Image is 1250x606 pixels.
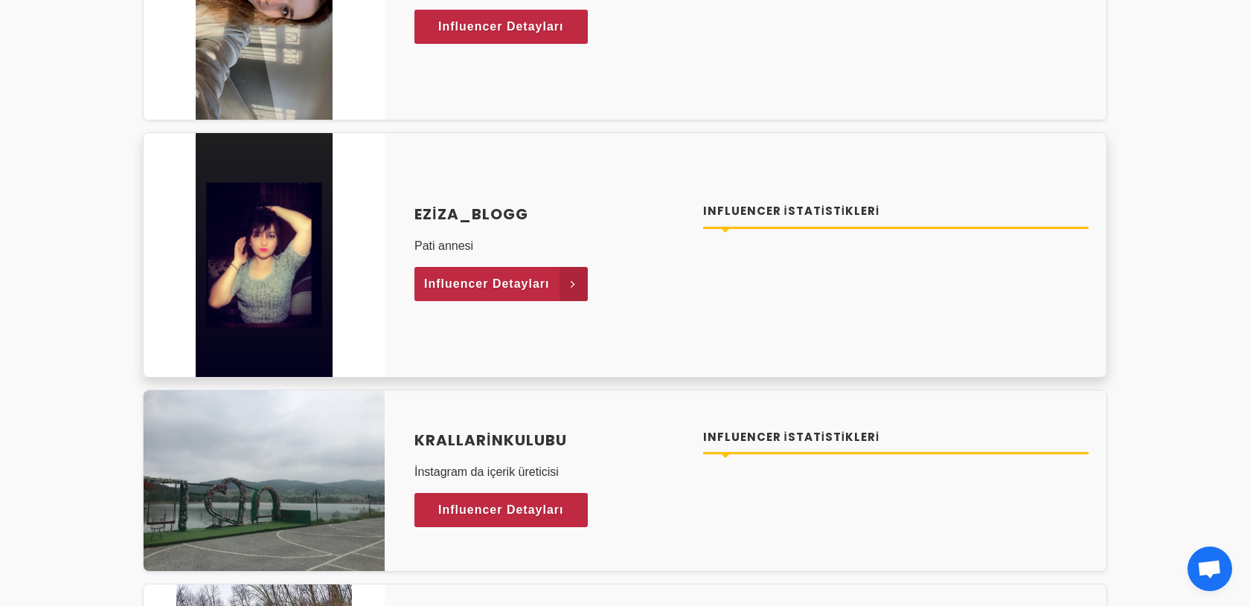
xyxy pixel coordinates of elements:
[414,237,685,255] p: Pati annesi
[414,267,588,301] a: Influencer Detayları
[438,16,564,38] span: Influencer Detayları
[414,10,588,44] a: Influencer Detayları
[703,429,1089,446] h4: Influencer İstatistikleri
[1187,547,1232,591] div: Açık sohbet
[424,273,550,295] span: Influencer Detayları
[438,499,564,521] span: Influencer Detayları
[414,463,685,481] p: İnstagram da içerik üreticisi
[703,203,1089,220] h4: Influencer İstatistikleri
[414,493,588,527] a: Influencer Detayları
[414,429,685,451] a: Krallarinkulubu
[414,203,685,225] a: eziza_blogg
